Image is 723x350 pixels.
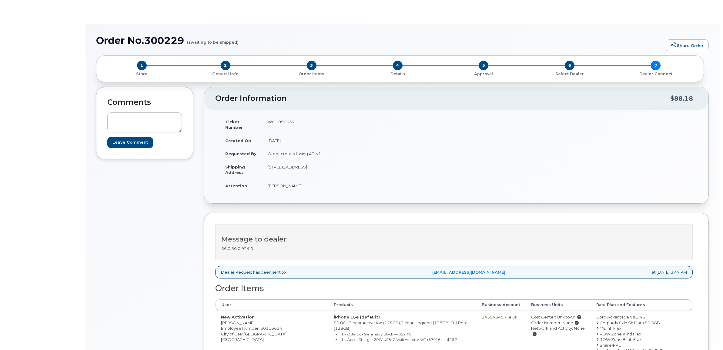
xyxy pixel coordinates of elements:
[479,61,488,70] span: 5
[225,151,256,156] strong: Requested By
[670,93,693,104] div: $88.18
[307,61,316,70] span: 3
[107,98,182,107] h2: Comments
[137,61,147,70] span: 1
[221,61,230,70] span: 2
[476,299,526,310] th: Business Account
[529,71,610,77] p: Select Dealer
[600,343,621,348] span: Share-PPU
[341,332,411,336] small: 1 x Otterbox Symmetry Black — $52.49
[215,266,693,278] div: Dealer Request has been sent to at [DATE] 3:47 PM
[182,70,269,77] a: 2 General Info
[185,71,266,77] p: General Info
[269,70,355,77] a: 3 Order Items
[262,160,452,179] td: [STREET_ADDRESS]
[531,314,585,320] div: Cost Center: Unknown
[531,320,585,326] div: Order Number: None
[221,315,255,319] strong: New Activation
[565,61,574,70] span: 6
[355,70,441,77] a: 4 Details
[600,337,641,342] span: ROW Zone B Intl Flex
[262,179,452,192] td: [PERSON_NAME]
[334,315,380,319] strong: iPhone 16e (default)
[221,235,687,243] h3: Message to dealer:
[225,183,247,188] strong: Attention
[271,71,352,77] p: Order Items
[225,165,245,175] strong: Shipping Address
[357,71,438,77] p: Details
[526,299,591,310] th: Business Units
[443,71,524,77] p: Approval
[225,138,251,143] strong: Created On
[215,284,693,293] h2: Order Items
[440,70,527,77] a: 5 Approval
[221,326,282,331] span: Employee Number: 30116614
[104,71,180,77] p: Store
[591,299,692,310] th: Rate Plan and Features
[221,246,687,252] p: 56.0,56.0,924.0
[107,137,153,148] input: Leave Comment
[341,337,460,342] small: 1 x Apple Charger 20W USB-C Wall Adaptor WT (87916) — $26.24
[328,299,476,310] th: Products
[666,39,709,52] a: Share Order
[600,332,641,336] span: ROW Zone A Intl Flex
[262,147,452,160] td: Order created using API v1
[527,70,613,77] a: 6 Select Dealer
[262,134,452,147] td: [DATE]
[531,325,585,337] div: Network and Activity: None
[600,320,660,325] span: Corp Adv Cdn Sh Data $0 5GB
[216,299,328,310] th: User
[393,61,403,70] span: 4
[432,269,505,275] a: [EMAIL_ADDRESS][DOMAIN_NAME]
[101,70,182,77] a: 1 Store
[225,119,243,130] strong: Ticket Number
[187,35,239,45] small: (awaiting to be shipped)
[600,326,621,331] span: ME Intl Flex
[215,94,670,103] h2: Order Information
[96,35,663,46] h1: Order No.300229
[262,115,452,134] td: WO1090337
